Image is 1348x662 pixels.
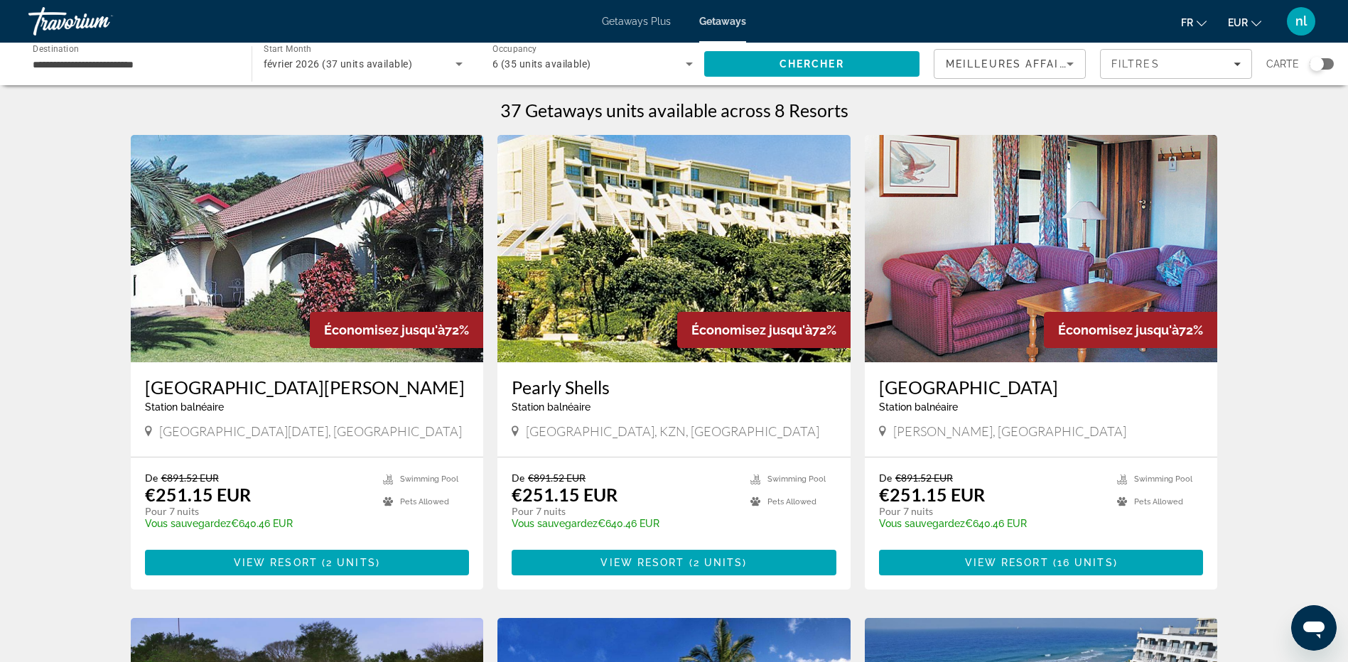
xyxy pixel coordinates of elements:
[512,484,618,505] p: €251.15 EUR
[1228,17,1248,28] span: EUR
[1291,605,1337,651] iframe: Bouton de lancement de la fenêtre de messagerie
[1228,12,1261,33] button: Change currency
[492,58,591,70] span: 6 (35 units available)
[512,376,836,398] a: Pearly Shells
[879,376,1204,398] a: [GEOGRAPHIC_DATA]
[310,312,483,348] div: 72%
[893,423,1126,439] span: [PERSON_NAME], [GEOGRAPHIC_DATA]
[600,557,684,568] span: View Resort
[497,135,851,362] img: Pearly Shells
[704,51,920,77] button: Search
[512,401,591,413] span: Station balnéaire
[946,58,1082,70] span: Meilleures affaires
[264,58,412,70] span: février 2026 (37 units available)
[161,472,219,484] span: €891.52 EUR
[946,55,1074,72] mat-select: Sort by
[512,550,836,575] button: View Resort(2 units)
[602,16,671,27] a: Getaways Plus
[1100,49,1252,79] button: Filters
[879,550,1204,575] button: View Resort(16 units)
[1111,58,1160,70] span: Filtres
[500,99,848,121] h1: 37 Getaways units available across 8 Resorts
[324,322,445,337] span: Économisez jusqu'à
[234,557,318,568] span: View Resort
[145,550,470,575] button: View Resort(2 units)
[159,423,462,439] span: [GEOGRAPHIC_DATA][DATE], [GEOGRAPHIC_DATA]
[145,376,470,398] a: [GEOGRAPHIC_DATA][PERSON_NAME]
[512,518,736,529] p: €640.46 EUR
[879,505,1104,518] p: Pour 7 nuits
[1134,474,1192,484] span: Swimming Pool
[492,44,537,54] span: Occupancy
[528,472,586,484] span: €891.52 EUR
[318,557,380,568] span: ( )
[33,56,233,73] input: Select destination
[145,518,231,529] span: Vous sauvegardez
[694,557,743,568] span: 2 units
[879,484,985,505] p: €251.15 EUR
[1044,312,1217,348] div: 72%
[879,518,1104,529] p: €640.46 EUR
[691,322,812,337] span: Économisez jusqu'à
[33,43,79,53] span: Destination
[1057,557,1114,568] span: 16 units
[767,474,826,484] span: Swimming Pool
[1283,6,1320,36] button: User Menu
[512,505,736,518] p: Pour 7 nuits
[965,557,1049,568] span: View Resort
[131,135,484,362] img: La Rochelle
[326,557,376,568] span: 2 units
[400,474,458,484] span: Swimming Pool
[1134,497,1183,506] span: Pets Allowed
[895,472,953,484] span: €891.52 EUR
[780,58,844,70] span: Chercher
[145,505,370,518] p: Pour 7 nuits
[1181,17,1193,28] span: fr
[879,472,892,484] span: De
[685,557,748,568] span: ( )
[767,497,816,506] span: Pets Allowed
[512,518,598,529] span: Vous sauvegardez
[145,518,370,529] p: €640.46 EUR
[879,401,958,413] span: Station balnéaire
[865,135,1218,362] img: Castleburn
[512,472,524,484] span: De
[1295,14,1307,28] span: nl
[526,423,819,439] span: [GEOGRAPHIC_DATA], KZN, [GEOGRAPHIC_DATA]
[28,3,171,40] a: Travorium
[677,312,851,348] div: 72%
[879,518,965,529] span: Vous sauvegardez
[1181,12,1207,33] button: Change language
[1266,54,1299,74] span: Carte
[264,44,311,54] span: Start Month
[699,16,746,27] a: Getaways
[400,497,449,506] span: Pets Allowed
[145,472,158,484] span: De
[1058,322,1179,337] span: Économisez jusqu'à
[145,401,224,413] span: Station balnéaire
[145,484,251,505] p: €251.15 EUR
[1049,557,1118,568] span: ( )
